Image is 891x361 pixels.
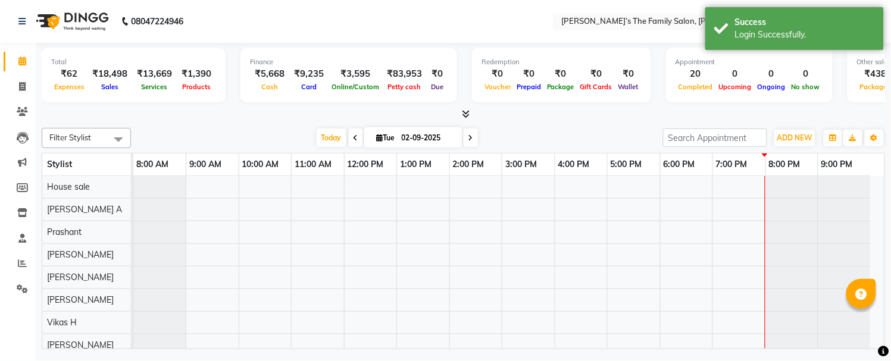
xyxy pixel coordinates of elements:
span: Stylist [47,159,72,169]
span: Products [179,83,214,91]
a: 8:00 PM [766,156,804,173]
a: 9:00 AM [186,156,224,173]
span: Cash [258,83,281,91]
div: Success [735,16,875,29]
span: Today [317,128,346,147]
input: 2025-09-02 [398,129,458,147]
span: Card [298,83,320,91]
div: Finance [250,57,448,67]
div: ₹0 [577,67,615,81]
a: 8:00 AM [133,156,171,173]
b: 08047224946 [131,5,183,38]
div: ₹0 [482,67,514,81]
div: ₹9,235 [289,67,329,81]
span: Online/Custom [329,83,382,91]
input: Search Appointment [663,128,767,147]
div: ₹0 [544,67,577,81]
a: 9:00 PM [818,156,856,173]
div: ₹0 [514,67,544,81]
div: 20 [676,67,716,81]
div: ₹1,390 [177,67,216,81]
span: Due [428,83,446,91]
img: logo [30,5,112,38]
span: [PERSON_NAME] [47,294,114,305]
span: Vikas H [47,317,77,328]
span: No show [789,83,823,91]
div: Redemption [482,57,642,67]
div: ₹0 [427,67,448,81]
span: Services [139,83,171,91]
div: ₹5,668 [250,67,289,81]
span: Petty cash [385,83,424,91]
a: 11:00 AM [292,156,334,173]
a: 4:00 PM [555,156,593,173]
span: Tue [374,133,398,142]
span: ADD NEW [777,133,812,142]
span: Prashant [47,227,82,237]
div: ₹18,498 [87,67,132,81]
span: Filter Stylist [49,133,91,142]
span: Expenses [51,83,87,91]
span: Ongoing [755,83,789,91]
div: 0 [789,67,823,81]
a: 2:00 PM [450,156,487,173]
div: Total [51,57,216,67]
div: Login Successfully. [735,29,875,41]
span: [PERSON_NAME] [47,272,114,282]
span: [PERSON_NAME] A [47,204,122,215]
span: Prepaid [514,83,544,91]
span: Gift Cards [577,83,615,91]
div: ₹62 [51,67,87,81]
span: [PERSON_NAME] [47,340,114,350]
div: ₹3,595 [329,67,382,81]
a: 5:00 PM [608,156,645,173]
span: Package [544,83,577,91]
span: Sales [98,83,121,91]
div: ₹13,669 [132,67,177,81]
div: ₹83,953 [382,67,427,81]
button: ADD NEW [774,130,815,146]
a: 6:00 PM [661,156,698,173]
div: ₹0 [615,67,642,81]
a: 3:00 PM [502,156,540,173]
a: 1:00 PM [397,156,434,173]
div: 0 [755,67,789,81]
span: Completed [676,83,716,91]
a: 10:00 AM [239,156,282,173]
span: Wallet [615,83,642,91]
div: Appointment [676,57,823,67]
div: 0 [716,67,755,81]
a: 12:00 PM [345,156,387,173]
a: 7:00 PM [713,156,751,173]
span: House sale [47,181,90,192]
span: Voucher [482,83,514,91]
span: Upcoming [716,83,755,91]
span: [PERSON_NAME] [47,249,114,260]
